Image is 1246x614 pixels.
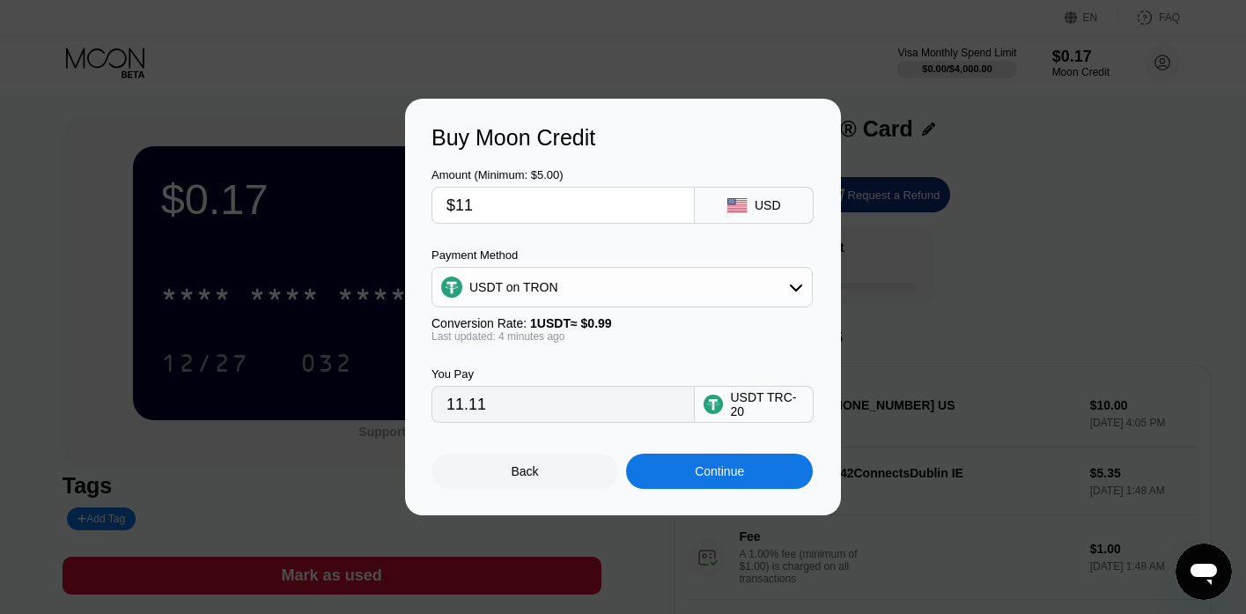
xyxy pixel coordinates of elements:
[431,168,695,181] div: Amount (Minimum: $5.00)
[469,280,558,294] div: USDT on TRON
[512,464,539,478] div: Back
[431,316,813,330] div: Conversion Rate:
[432,270,812,305] div: USDT on TRON
[730,390,804,418] div: USDT TRC-20
[431,367,695,381] div: You Pay
[755,198,781,212] div: USD
[431,454,618,489] div: Back
[1176,544,1232,600] iframe: Button to launch messaging window
[695,464,744,478] div: Continue
[431,330,813,343] div: Last updated: 4 minutes ago
[626,454,813,489] div: Continue
[530,316,612,330] span: 1 USDT ≈ $0.99
[446,188,680,223] input: $0.00
[431,125,815,151] div: Buy Moon Credit
[431,248,813,262] div: Payment Method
